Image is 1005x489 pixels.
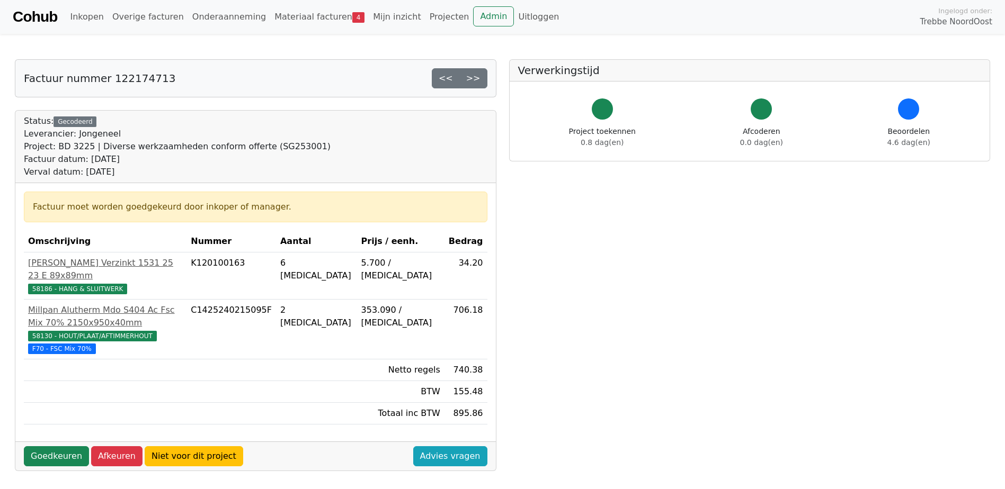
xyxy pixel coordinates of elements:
div: Verval datum: [DATE] [24,166,331,178]
td: BTW [357,381,444,403]
div: Factuur moet worden goedgekeurd door inkoper of manager. [33,201,478,213]
a: Onderaanneming [188,6,270,28]
div: Factuur datum: [DATE] [24,153,331,166]
td: 895.86 [444,403,487,424]
td: 155.48 [444,381,487,403]
span: 58186 - HANG & SLUITWERK [28,284,127,294]
a: Overige facturen [108,6,188,28]
a: Niet voor dit project [145,446,243,466]
div: 5.700 / [MEDICAL_DATA] [361,257,440,282]
a: [PERSON_NAME] Verzinkt 1531 25 23 E 89x89mm58186 - HANG & SLUITWERK [28,257,182,295]
td: K120100163 [186,252,276,300]
div: Project: BD 3225 | Diverse werkzaamheden conform offerte (SG253001) [24,140,331,153]
a: Admin [473,6,514,26]
div: Afcoderen [740,126,783,148]
td: 34.20 [444,252,487,300]
span: Ingelogd onder: [938,6,992,16]
a: Mijn inzicht [369,6,425,28]
div: [PERSON_NAME] Verzinkt 1531 25 23 E 89x89mm [28,257,182,282]
div: Beoordelen [887,126,930,148]
div: 2 [MEDICAL_DATA] [280,304,353,329]
th: Prijs / eenh. [357,231,444,252]
h5: Factuur nummer 122174713 [24,72,175,85]
div: Status: [24,115,331,178]
span: 4.6 dag(en) [887,138,930,147]
a: Millpan Alutherm Mdo S404 Ac Fsc Mix 70% 2150x950x40mm58130 - HOUT/PLAAT/AFTIMMERHOUT F70 - FSC M... [28,304,182,355]
div: Gecodeerd [54,116,96,127]
a: >> [459,68,487,88]
th: Aantal [276,231,357,252]
a: Inkopen [66,6,108,28]
span: 0.8 dag(en) [581,138,624,147]
div: Project toekennen [569,126,636,148]
th: Bedrag [444,231,487,252]
a: Projecten [425,6,474,28]
span: 58130 - HOUT/PLAAT/AFTIMMERHOUT [28,331,157,341]
a: Goedkeuren [24,446,89,466]
div: Leverancier: Jongeneel [24,128,331,140]
a: Materiaal facturen4 [270,6,369,28]
td: Netto regels [357,359,444,381]
td: 740.38 [444,359,487,381]
a: Uitloggen [514,6,563,28]
span: 0.0 dag(en) [740,138,783,147]
td: Totaal inc BTW [357,403,444,424]
span: F70 - FSC Mix 70% [28,343,96,354]
div: 353.090 / [MEDICAL_DATA] [361,304,440,329]
a: Advies vragen [413,446,487,466]
th: Nummer [186,231,276,252]
td: C1425240215095F [186,300,276,359]
div: Millpan Alutherm Mdo S404 Ac Fsc Mix 70% 2150x950x40mm [28,304,182,329]
a: Cohub [13,4,57,30]
td: 706.18 [444,300,487,359]
h5: Verwerkingstijd [518,64,982,77]
span: 4 [352,12,364,23]
a: << [432,68,460,88]
div: 6 [MEDICAL_DATA] [280,257,353,282]
span: Trebbe NoordOost [920,16,992,28]
a: Afkeuren [91,446,143,466]
th: Omschrijving [24,231,186,252]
